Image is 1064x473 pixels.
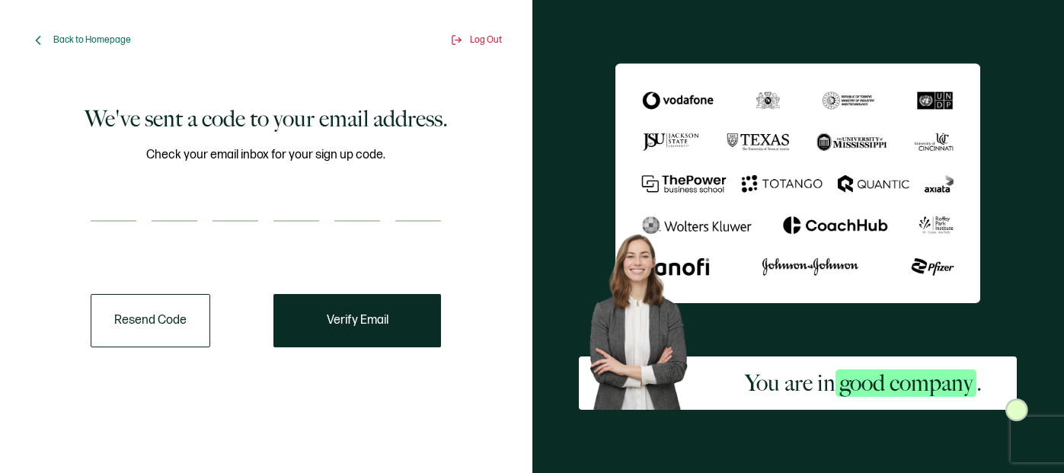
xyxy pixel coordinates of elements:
[1005,398,1028,421] img: Sertifier Signup
[836,369,976,397] span: good company
[91,294,210,347] button: Resend Code
[327,315,388,327] span: Verify Email
[53,34,131,46] span: Back to Homepage
[470,34,502,46] span: Log Out
[579,225,710,410] img: Sertifier Signup - You are in <span class="strong-h">good company</span>. Hero
[615,63,980,304] img: Sertifier We've sent a code to your email address.
[745,368,982,398] h2: You are in .
[146,145,385,165] span: Check your email inbox for your sign up code.
[273,294,441,347] button: Verify Email
[85,104,448,134] h1: We've sent a code to your email address.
